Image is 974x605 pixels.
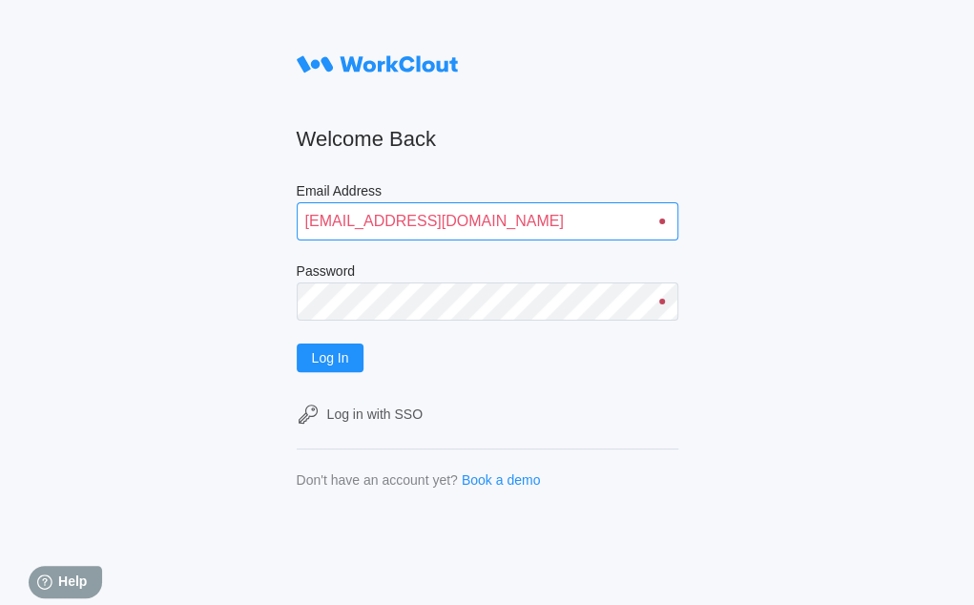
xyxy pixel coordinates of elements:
[297,126,678,153] h2: Welcome Back
[297,263,678,282] label: Password
[297,202,678,240] input: Enter your email
[297,403,678,426] a: Log in with SSO
[297,344,364,372] button: Log In
[297,472,458,488] div: Don't have an account yet?
[297,183,678,202] label: Email Address
[327,407,423,422] div: Log in with SSO
[462,472,541,488] a: Book a demo
[312,351,349,365] span: Log In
